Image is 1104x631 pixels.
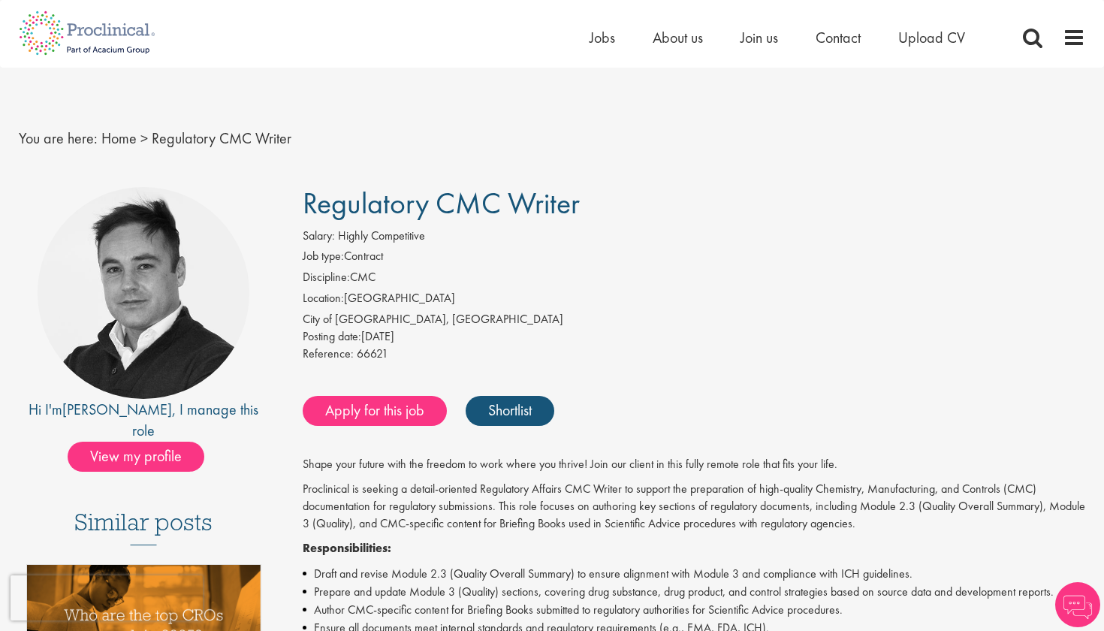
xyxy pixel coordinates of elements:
[303,565,1086,583] li: Draft and revise Module 2.3 (Quality Overall Summary) to ensure alignment with Module 3 and compl...
[19,399,269,442] div: Hi I'm , I manage this role
[303,290,1086,311] li: [GEOGRAPHIC_DATA]
[338,228,425,243] span: Highly Competitive
[303,481,1086,533] p: Proclinical is seeking a detail-oriented Regulatory Affairs CMC Writer to support the preparation...
[357,346,388,361] span: 66621
[741,28,778,47] a: Join us
[303,601,1086,619] li: Author CMC-specific content for Briefing Books submitted to regulatory authorities for Scientific...
[152,128,291,148] span: Regulatory CMC Writer
[11,575,203,620] iframe: reCAPTCHA
[590,28,615,47] a: Jobs
[303,311,1086,328] div: City of [GEOGRAPHIC_DATA], [GEOGRAPHIC_DATA]
[303,346,354,363] label: Reference:
[303,456,1086,473] p: Shape your future with the freedom to work where you thrive! Join our client in this fully remote...
[303,328,1086,346] div: [DATE]
[19,128,98,148] span: You are here:
[303,228,335,245] label: Salary:
[303,290,344,307] label: Location:
[68,445,219,464] a: View my profile
[101,128,137,148] a: breadcrumb link
[466,396,554,426] a: Shortlist
[74,509,213,545] h3: Similar posts
[303,184,580,222] span: Regulatory CMC Writer
[62,400,172,419] a: [PERSON_NAME]
[1055,582,1100,627] img: Chatbot
[38,187,249,399] img: imeage of recruiter Peter Duvall
[303,540,391,556] strong: Responsibilities:
[303,269,1086,290] li: CMC
[303,396,447,426] a: Apply for this job
[898,28,965,47] a: Upload CV
[303,248,344,265] label: Job type:
[303,583,1086,601] li: Prepare and update Module 3 (Quality) sections, covering drug substance, drug product, and contro...
[653,28,703,47] a: About us
[303,269,350,286] label: Discipline:
[303,328,361,344] span: Posting date:
[816,28,861,47] a: Contact
[303,248,1086,269] li: Contract
[140,128,148,148] span: >
[68,442,204,472] span: View my profile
